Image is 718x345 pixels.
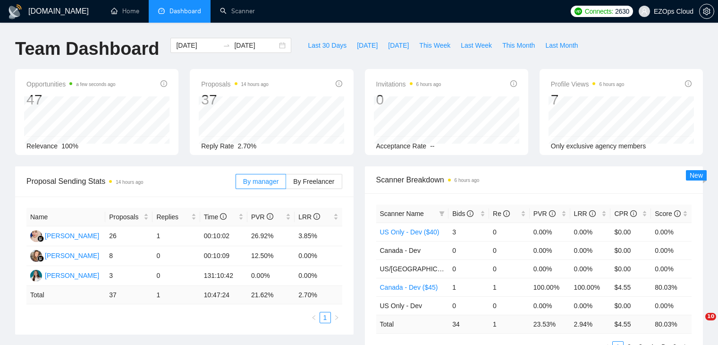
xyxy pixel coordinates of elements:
[530,278,570,296] td: 100.00%
[320,312,330,323] a: 1
[30,251,99,259] a: NK[PERSON_NAME]
[152,226,200,246] td: 1
[336,80,342,87] span: info-circle
[380,247,421,254] span: Canada - Dev
[45,270,99,281] div: [PERSON_NAME]
[37,235,44,242] img: gigradar-bm.png
[311,315,317,320] span: left
[489,315,530,333] td: 1
[533,210,556,217] span: PVR
[334,315,339,320] span: right
[201,91,269,109] div: 37
[376,142,427,150] span: Acceptance Rate
[220,213,227,220] span: info-circle
[331,312,342,323] button: right
[585,6,613,17] span: Connects:
[452,210,473,217] span: Bids
[651,278,692,296] td: 80.03%
[298,213,320,221] span: LRR
[267,213,273,220] span: info-circle
[26,175,236,187] span: Proposal Sending Stats
[570,278,611,296] td: 100.00%
[105,246,152,266] td: 8
[152,266,200,286] td: 0
[26,286,105,304] td: Total
[467,210,473,217] span: info-circle
[176,40,219,51] input: Start date
[223,42,230,49] span: to
[247,226,295,246] td: 26.92%
[439,211,445,216] span: filter
[26,78,116,90] span: Opportunities
[503,210,510,217] span: info-circle
[152,286,200,304] td: 1
[45,250,99,261] div: [PERSON_NAME]
[26,91,116,109] div: 47
[76,82,115,87] time: a few seconds ago
[105,208,152,226] th: Proposals
[493,210,510,217] span: Re
[530,259,570,278] td: 0.00%
[105,286,152,304] td: 37
[26,208,105,226] th: Name
[456,38,497,53] button: Last Week
[295,226,342,246] td: 3.85%
[574,8,582,15] img: upwork-logo.png
[530,241,570,259] td: 0.00%
[251,213,273,221] span: PVR
[414,38,456,53] button: This Week
[105,266,152,286] td: 3
[448,278,489,296] td: 1
[570,223,611,241] td: 0.00%
[37,255,44,262] img: gigradar-bm.png
[105,226,152,246] td: 26
[295,246,342,266] td: 0.00%
[610,296,651,315] td: $0.00
[376,91,441,109] div: 0
[610,278,651,296] td: $4.55
[461,40,492,51] span: Last Week
[551,91,625,109] div: 7
[570,296,611,315] td: 0.00%
[247,266,295,286] td: 0.00%
[116,180,143,185] time: 14 hours ago
[220,7,255,15] a: searchScanner
[295,266,342,286] td: 0.00%
[241,82,269,87] time: 14 hours ago
[690,172,703,179] span: New
[308,312,320,323] li: Previous Page
[383,38,414,53] button: [DATE]
[570,259,611,278] td: 0.00%
[641,8,648,15] span: user
[303,38,352,53] button: Last 30 Days
[380,265,495,273] span: US/[GEOGRAPHIC_DATA] - Keywords
[308,40,346,51] span: Last 30 Days
[204,213,227,221] span: Time
[243,178,279,185] span: By manager
[489,259,530,278] td: 0
[26,142,58,150] span: Relevance
[570,241,611,259] td: 0.00%
[200,266,247,286] td: 131:10:42
[589,210,596,217] span: info-circle
[674,210,681,217] span: info-circle
[530,223,570,241] td: 0.00%
[540,38,583,53] button: Last Month
[686,313,709,336] iframe: Intercom live chat
[551,78,625,90] span: Profile Views
[630,210,637,217] span: info-circle
[247,246,295,266] td: 12.50%
[160,80,167,87] span: info-circle
[380,284,438,291] a: Canada - Dev ($45)
[308,312,320,323] button: left
[238,142,257,150] span: 2.70%
[551,142,646,150] span: Only exclusive agency members
[448,223,489,241] td: 3
[45,231,99,241] div: [PERSON_NAME]
[169,7,201,15] span: Dashboard
[489,241,530,259] td: 0
[502,40,535,51] span: This Month
[223,42,230,49] span: swap-right
[152,208,200,226] th: Replies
